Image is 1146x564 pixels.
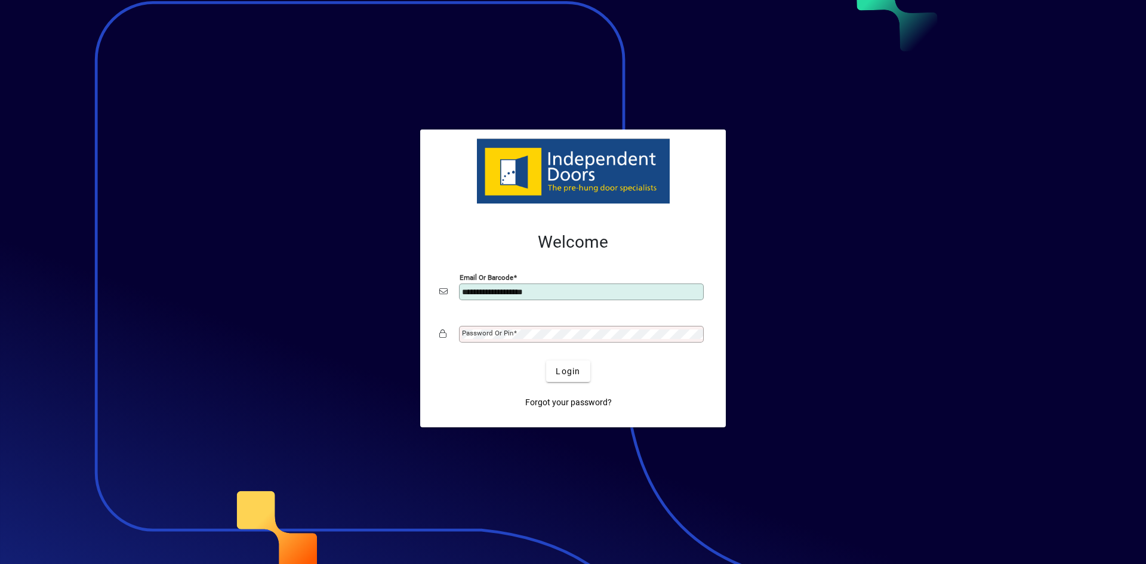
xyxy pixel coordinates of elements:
mat-label: Password or Pin [462,329,513,337]
mat-label: Email or Barcode [460,273,513,282]
a: Forgot your password? [520,392,617,413]
button: Login [546,360,590,382]
h2: Welcome [439,232,707,252]
span: Login [556,365,580,378]
span: Forgot your password? [525,396,612,409]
